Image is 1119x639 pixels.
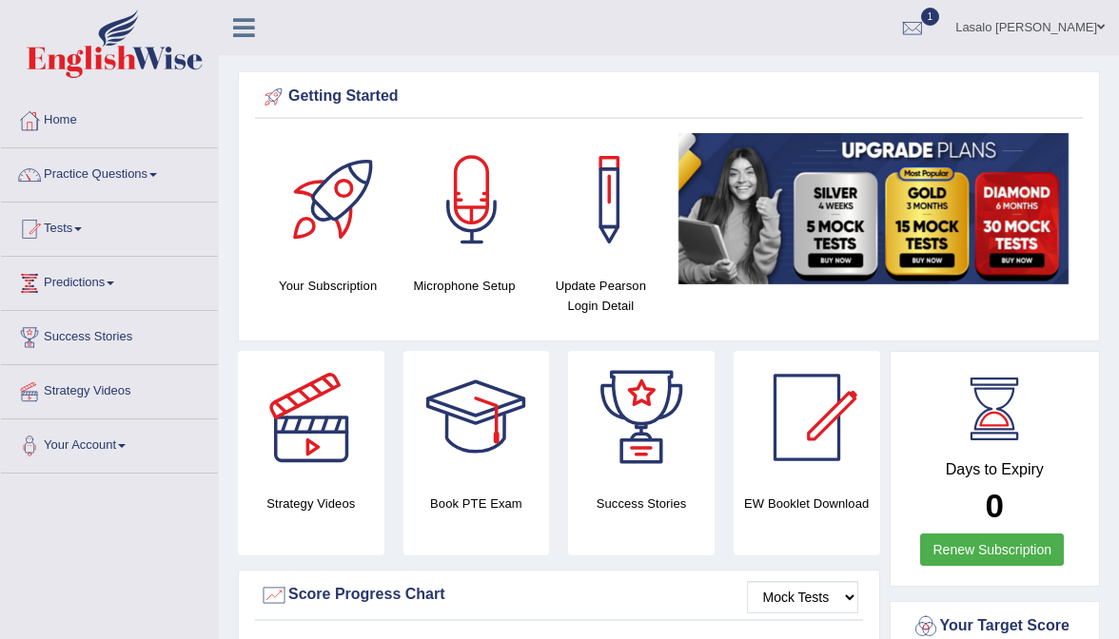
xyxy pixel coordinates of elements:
[734,494,880,513] h4: EW Booklet Download
[238,494,384,513] h4: Strategy Videos
[542,276,659,316] h4: Update Pearson Login Detail
[1,94,218,142] a: Home
[678,133,1069,284] img: small5.jpg
[1,203,218,250] a: Tests
[921,8,940,26] span: 1
[1,419,218,467] a: Your Account
[986,487,1004,524] b: 0
[260,83,1078,111] div: Getting Started
[403,494,550,513] h4: Book PTE Exam
[1,365,218,413] a: Strategy Videos
[1,311,218,358] a: Success Stories
[269,276,386,296] h4: Your Subscription
[1,257,218,304] a: Predictions
[405,276,522,296] h4: Microphone Setup
[1,148,218,196] a: Practice Questions
[920,533,1064,566] a: Renew Subscription
[912,461,1079,478] h4: Days to Expiry
[568,494,715,513] h4: Success Stories
[260,581,858,610] div: Score Progress Chart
